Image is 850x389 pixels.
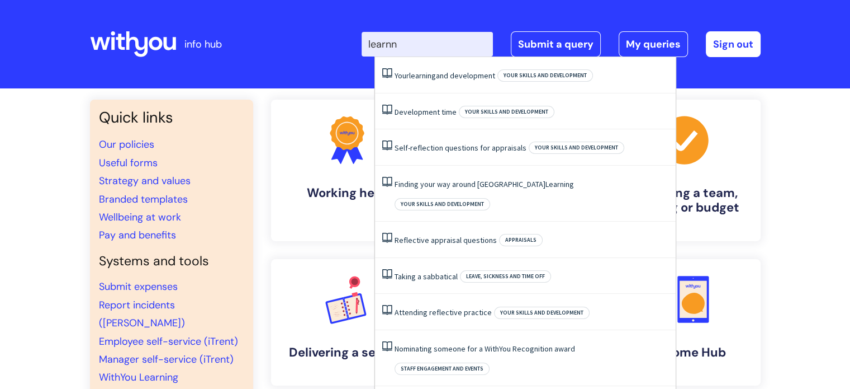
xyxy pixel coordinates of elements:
a: Our policies [99,138,154,151]
a: Yourlearningand development [395,71,495,81]
h4: Delivering a service [280,345,414,360]
a: Working here [271,100,423,241]
span: Appraisals [499,234,543,246]
span: Your skills and development [497,69,593,82]
a: Finding your way around [GEOGRAPHIC_DATA]Learning [395,179,574,189]
a: Nominating someone for a WithYou Recognition award [395,344,575,354]
a: Submit a query [511,31,601,57]
a: Taking a sabbatical [395,271,458,282]
a: Delivering a service [271,259,423,386]
a: Sign out [706,31,761,57]
h4: Systems and tools [99,254,244,269]
a: Employee self-service (iTrent) [99,335,238,348]
span: Your skills and development [395,198,490,210]
h4: Working here [280,186,414,200]
span: learning [409,71,436,81]
a: WithYou Learning [99,371,178,384]
div: | - [362,31,761,57]
span: Leave, sickness and time off [460,270,551,283]
p: info hub [184,35,222,53]
a: Useful forms [99,156,158,170]
span: Your skills and development [494,307,590,319]
a: Self-reflection questions for appraisals [395,143,526,153]
a: Branded templates [99,193,188,206]
a: Pay and benefits [99,228,176,242]
a: My queries [619,31,688,57]
a: Strategy and values [99,174,191,188]
span: Your skills and development [529,142,624,154]
h3: Quick links [99,109,244,126]
a: Development time [395,107,457,117]
span: Staff engagement and events [395,363,490,375]
a: Submit expenses [99,280,178,293]
input: Search [362,32,493,57]
a: Manager self-service (iTrent) [99,353,234,366]
a: Welcome Hub [609,259,761,386]
a: Reflective appraisal questions [395,235,497,245]
h4: Managing a team, building or budget [618,186,752,215]
a: Report incidents ([PERSON_NAME]) [99,298,185,330]
span: Your skills and development [459,106,554,118]
a: Managing a team, building or budget [609,100,761,241]
h4: Welcome Hub [618,345,752,360]
a: Attending reflective practice [395,307,492,317]
a: Wellbeing at work [99,210,181,224]
span: Learning [545,179,574,189]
